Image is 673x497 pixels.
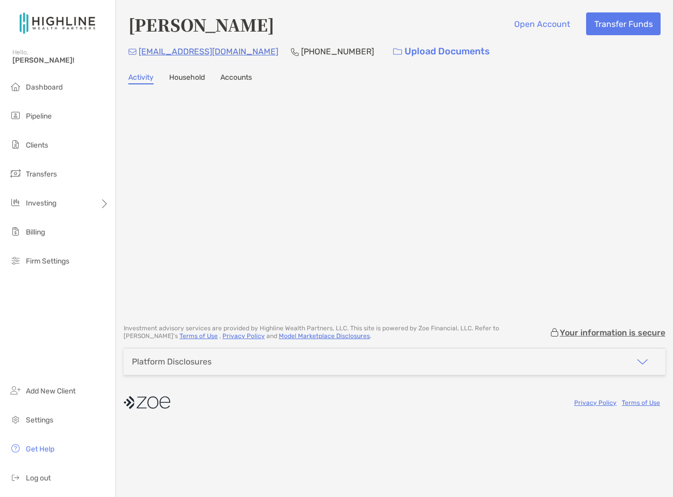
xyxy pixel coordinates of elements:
[393,48,402,55] img: button icon
[26,228,45,237] span: Billing
[9,384,22,397] img: add_new_client icon
[9,167,22,180] img: transfers icon
[26,199,56,208] span: Investing
[9,138,22,151] img: clients icon
[26,474,51,483] span: Log out
[220,73,252,84] a: Accounts
[9,80,22,93] img: dashboard icon
[169,73,205,84] a: Household
[26,445,54,454] span: Get Help
[12,4,103,41] img: Zoe Logo
[9,254,22,267] img: firm-settings icon
[26,387,76,396] span: Add New Client
[560,328,665,338] p: Your information is secure
[574,399,617,406] a: Privacy Policy
[26,416,53,425] span: Settings
[586,12,661,35] button: Transfer Funds
[128,73,154,84] a: Activity
[622,399,660,406] a: Terms of Use
[139,45,278,58] p: [EMAIL_ADDRESS][DOMAIN_NAME]
[506,12,578,35] button: Open Account
[124,391,170,414] img: company logo
[26,170,57,179] span: Transfers
[124,325,549,340] p: Investment advisory services are provided by Highline Wealth Partners, LLC . This site is powered...
[386,40,497,63] a: Upload Documents
[636,356,649,368] img: icon arrow
[128,49,137,55] img: Email Icon
[222,332,265,340] a: Privacy Policy
[9,471,22,484] img: logout icon
[9,442,22,455] img: get-help icon
[26,83,63,92] span: Dashboard
[279,332,370,340] a: Model Marketplace Disclosures
[301,45,374,58] p: [PHONE_NUMBER]
[12,56,109,65] span: [PERSON_NAME]!
[9,413,22,426] img: settings icon
[9,109,22,122] img: pipeline icon
[132,357,212,367] div: Platform Disclosures
[128,12,274,36] h4: [PERSON_NAME]
[291,48,299,56] img: Phone Icon
[26,141,48,150] span: Clients
[9,196,22,209] img: investing icon
[180,332,218,340] a: Terms of Use
[26,257,69,266] span: Firm Settings
[9,225,22,238] img: billing icon
[26,112,52,121] span: Pipeline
